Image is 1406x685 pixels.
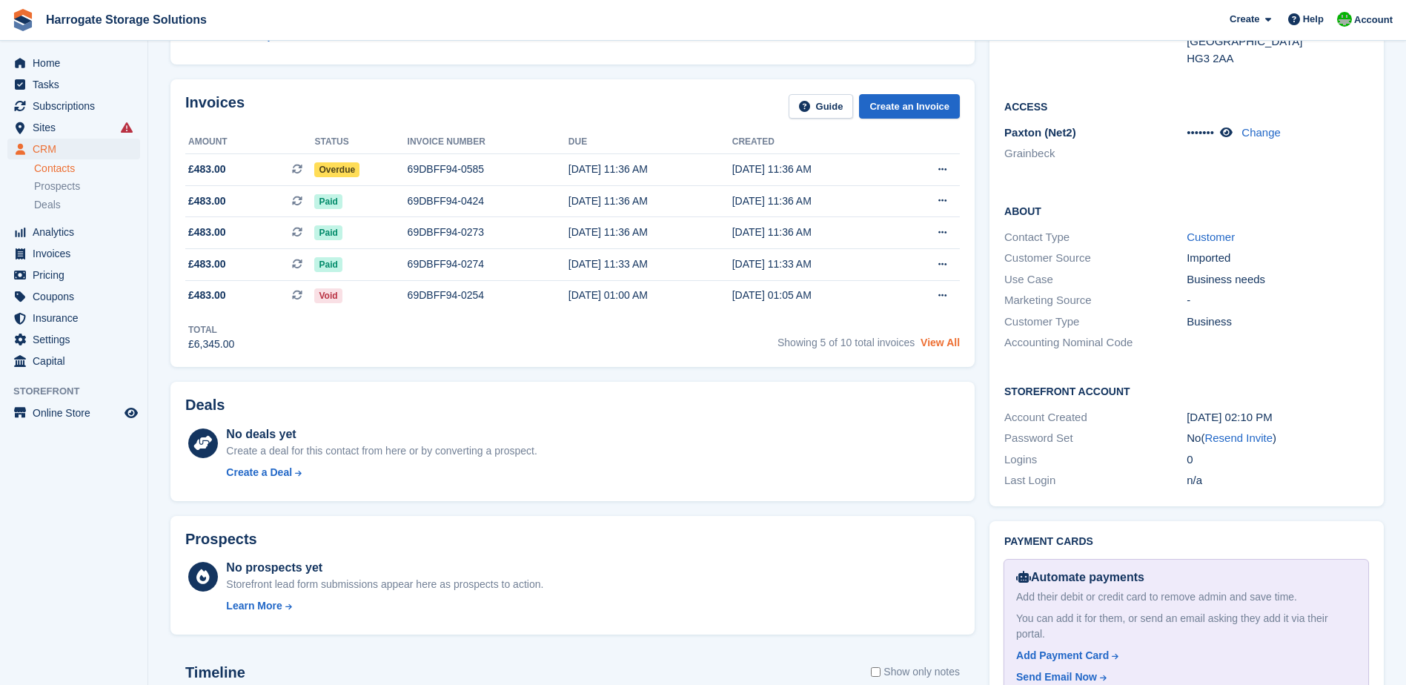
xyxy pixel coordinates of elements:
[226,598,282,614] div: Learn More
[121,122,133,133] i: Smart entry sync failures have occurred
[1354,13,1393,27] span: Account
[1187,33,1369,50] div: [GEOGRAPHIC_DATA]
[7,74,140,95] a: menu
[226,465,537,480] a: Create a Deal
[408,193,568,209] div: 69DBFF94-0424
[34,179,140,194] a: Prospects
[34,197,140,213] a: Deals
[789,94,854,119] a: Guide
[732,225,896,240] div: [DATE] 11:36 AM
[188,323,234,337] div: Total
[1004,451,1187,469] div: Logins
[1187,271,1369,288] div: Business needs
[33,329,122,350] span: Settings
[226,559,543,577] div: No prospects yet
[1016,569,1356,586] div: Automate payments
[1004,430,1187,447] div: Password Set
[408,288,568,303] div: 69DBFF94-0254
[34,179,80,193] span: Prospects
[7,243,140,264] a: menu
[33,222,122,242] span: Analytics
[1241,126,1281,139] a: Change
[33,96,122,116] span: Subscriptions
[859,94,960,119] a: Create an Invoice
[188,288,226,303] span: £483.00
[122,404,140,422] a: Preview store
[1004,271,1187,288] div: Use Case
[185,397,225,414] h2: Deals
[188,225,226,240] span: £483.00
[1187,126,1214,139] span: •••••••
[1187,292,1369,309] div: -
[1004,203,1369,218] h2: About
[40,7,213,32] a: Harrogate Storage Solutions
[568,257,732,272] div: [DATE] 11:33 AM
[568,288,732,303] div: [DATE] 01:00 AM
[314,162,359,177] span: Overdue
[188,162,226,177] span: £483.00
[33,308,122,328] span: Insurance
[1016,669,1097,685] div: Send Email Now
[226,426,537,443] div: No deals yet
[732,288,896,303] div: [DATE] 01:05 AM
[1016,589,1356,605] div: Add their debit or credit card to remove admin and save time.
[1230,12,1259,27] span: Create
[7,53,140,73] a: menu
[314,288,342,303] span: Void
[226,577,543,592] div: Storefront lead form submissions appear here as prospects to action.
[7,403,140,423] a: menu
[7,117,140,138] a: menu
[1187,472,1369,489] div: n/a
[408,162,568,177] div: 69DBFF94-0585
[1187,430,1369,447] div: No
[871,664,960,680] label: Show only notes
[33,403,122,423] span: Online Store
[314,194,342,209] span: Paid
[408,257,568,272] div: 69DBFF94-0274
[226,598,543,614] a: Learn More
[568,193,732,209] div: [DATE] 11:36 AM
[1201,431,1276,444] span: ( )
[185,94,245,119] h2: Invoices
[1004,383,1369,398] h2: Storefront Account
[7,286,140,307] a: menu
[921,337,960,348] a: View All
[1016,648,1109,664] div: Add Payment Card
[314,225,342,240] span: Paid
[408,130,568,154] th: Invoice number
[732,130,896,154] th: Created
[1004,145,1187,162] li: Grainbeck
[33,117,122,138] span: Sites
[7,265,140,285] a: menu
[777,337,915,348] span: Showing 5 of 10 total invoices
[33,243,122,264] span: Invoices
[7,329,140,350] a: menu
[1187,231,1235,243] a: Customer
[1004,292,1187,309] div: Marketing Source
[1187,50,1369,67] div: HG3 2AA
[185,531,257,548] h2: Prospects
[1004,409,1187,426] div: Account Created
[1016,648,1350,664] a: Add Payment Card
[7,222,140,242] a: menu
[1004,472,1187,489] div: Last Login
[188,193,226,209] span: £483.00
[1337,12,1352,27] img: Lee and Michelle Depledge
[1187,409,1369,426] div: [DATE] 02:10 PM
[33,351,122,371] span: Capital
[1004,99,1369,113] h2: Access
[1004,314,1187,331] div: Customer Type
[33,53,122,73] span: Home
[188,257,226,272] span: £483.00
[1004,250,1187,267] div: Customer Source
[1187,451,1369,469] div: 0
[33,74,122,95] span: Tasks
[732,193,896,209] div: [DATE] 11:36 AM
[34,198,61,212] span: Deals
[1016,611,1356,642] div: You can add it for them, or send an email asking they add it via their portal.
[732,162,896,177] div: [DATE] 11:36 AM
[314,257,342,272] span: Paid
[568,225,732,240] div: [DATE] 11:36 AM
[33,139,122,159] span: CRM
[185,130,314,154] th: Amount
